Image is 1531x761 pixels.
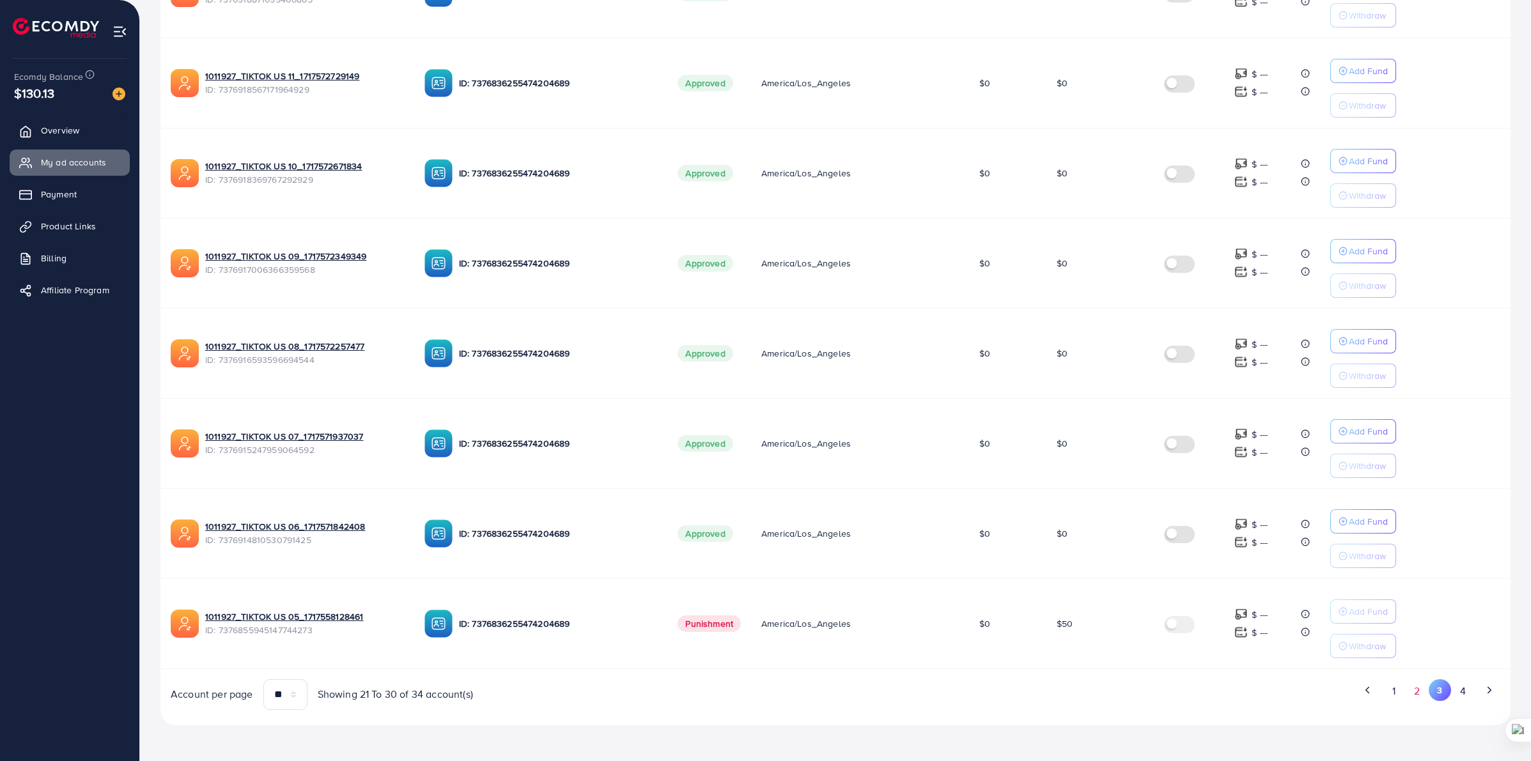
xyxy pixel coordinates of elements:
button: Add Fund [1330,239,1396,263]
span: $0 [979,437,990,450]
span: Approved [678,75,733,91]
span: ID: 7376918369767292929 [205,173,404,186]
button: Withdraw [1330,93,1396,118]
p: Withdraw [1349,188,1386,203]
button: Withdraw [1330,454,1396,478]
img: top-up amount [1234,67,1248,81]
p: $ --- [1252,625,1268,640]
p: $ --- [1252,66,1268,82]
button: Withdraw [1330,3,1396,27]
span: My ad accounts [41,156,106,169]
img: top-up amount [1234,626,1248,639]
span: $0 [979,347,990,360]
span: Punishment [678,615,741,632]
img: top-up amount [1234,247,1248,261]
p: Add Fund [1349,243,1388,259]
img: ic-ba-acc.ded83a64.svg [424,159,453,187]
p: ID: 7376836255474204689 [459,436,658,451]
button: Add Fund [1330,149,1396,173]
p: ID: 7376836255474204689 [459,526,658,541]
img: ic-ads-acc.e4c84228.svg [171,429,199,457]
span: ID: 7376916593596694544 [205,353,404,366]
span: ID: 7376914810530791425 [205,534,404,546]
button: Add Fund [1330,599,1396,624]
ul: Pagination [846,679,1500,703]
span: Payment [41,188,77,201]
a: Overview [10,118,130,143]
img: top-up amount [1234,535,1248,549]
button: Withdraw [1330,634,1396,658]
span: $50 [1057,617,1073,630]
p: ID: 7376836255474204689 [459,256,658,271]
img: ic-ads-acc.e4c84228.svg [171,159,199,187]
a: 1011927_TIKTOK US 06_1717571842408 [205,520,404,533]
p: Add Fund [1349,424,1388,439]
img: top-up amount [1234,85,1248,98]
p: $ --- [1252,607,1268,622]
p: Withdraw [1349,638,1386,654]
p: $ --- [1252,445,1268,460]
a: 1011927_TIKTOK US 07_1717571937037 [205,430,404,443]
span: America/Los_Angeles [761,167,851,180]
button: Go to page 3 [1429,679,1451,701]
span: Overview [41,124,79,137]
div: <span class='underline'>1011927_TIKTOK US 08_1717572257477</span></br>7376916593596694544 [205,340,404,366]
a: Affiliate Program [10,277,130,303]
span: Product Links [41,220,96,233]
div: <span class='underline'>1011927_TIKTOK US 06_1717571842408</span></br>7376914810530791425 [205,520,404,546]
div: <span class='underline'>1011927_TIKTOK US 09_1717572349349</span></br>7376917006366359568 [205,250,404,276]
button: Withdraw [1330,273,1396,298]
p: Withdraw [1349,98,1386,113]
a: My ad accounts [10,150,130,175]
button: Add Fund [1330,59,1396,83]
span: America/Los_Angeles [761,347,851,360]
span: America/Los_Angeles [761,527,851,540]
img: ic-ads-acc.e4c84228.svg [171,339,199,367]
img: top-up amount [1234,608,1248,621]
p: Add Fund [1349,604,1388,619]
span: Approved [678,165,733,181]
span: $0 [1057,347,1068,360]
p: ID: 7376836255474204689 [459,75,658,91]
div: <span class='underline'>1011927_TIKTOK US 07_1717571937037</span></br>7376915247959064592 [205,430,404,456]
img: top-up amount [1234,427,1248,441]
span: Ecomdy Balance [14,70,83,83]
span: $0 [979,617,990,630]
p: $ --- [1252,535,1268,550]
p: Add Fund [1349,63,1388,79]
span: Approved [678,255,733,272]
span: $130.13 [14,84,54,102]
img: logo [13,18,99,38]
div: <span class='underline'>1011927_TIKTOK US 11_1717572729149</span></br>7376918567171964929 [205,70,404,96]
img: ic-ba-acc.ded83a64.svg [424,610,453,638]
p: $ --- [1252,247,1268,262]
p: $ --- [1252,157,1268,172]
a: 1011927_TIKTOK US 11_1717572729149 [205,70,404,82]
a: 1011927_TIKTOK US 09_1717572349349 [205,250,404,263]
span: ID: 7376855945147744273 [205,624,404,636]
p: Add Fund [1349,334,1388,349]
span: ID: 7376915247959064592 [205,443,404,456]
span: Approved [678,435,733,452]
span: $0 [979,77,990,89]
img: ic-ads-acc.e4c84228.svg [171,249,199,277]
span: $0 [1057,77,1068,89]
img: menu [113,24,127,39]
p: Withdraw [1349,458,1386,473]
img: top-up amount [1234,157,1248,171]
a: Billing [10,245,130,271]
span: America/Los_Angeles [761,617,851,630]
button: Go to previous page [1356,679,1379,701]
img: top-up amount [1234,337,1248,351]
span: ID: 7376918567171964929 [205,83,404,96]
span: America/Los_Angeles [761,437,851,450]
span: Showing 21 To 30 of 34 account(s) [318,687,473,702]
p: Add Fund [1349,514,1388,529]
span: Approved [678,525,733,542]
a: Payment [10,181,130,207]
img: top-up amount [1234,445,1248,459]
p: $ --- [1252,337,1268,352]
span: $0 [979,167,990,180]
iframe: Chat [1477,703,1521,751]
